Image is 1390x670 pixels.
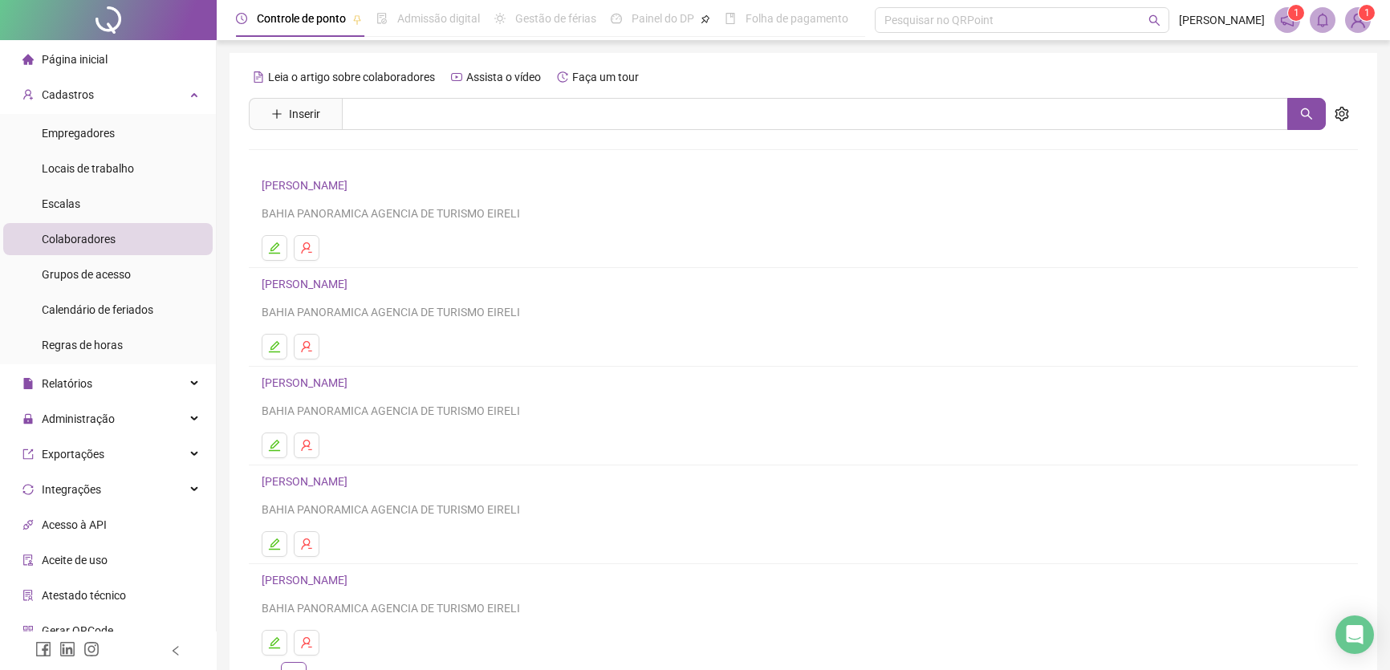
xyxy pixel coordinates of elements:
[289,105,320,123] span: Inserir
[1280,13,1294,27] span: notification
[262,179,352,192] a: [PERSON_NAME]
[268,242,281,254] span: edit
[1335,615,1374,654] div: Open Intercom Messenger
[262,303,1345,321] div: BAHIA PANORAMICA AGENCIA DE TURISMO EIRELI
[268,538,281,550] span: edit
[42,518,107,531] span: Acesso à API
[22,89,34,100] span: user-add
[572,71,639,83] span: Faça um tour
[1294,7,1299,18] span: 1
[22,54,34,65] span: home
[271,108,282,120] span: plus
[59,641,75,657] span: linkedin
[22,590,34,601] span: solution
[83,641,100,657] span: instagram
[1148,14,1160,26] span: search
[1179,11,1265,29] span: [PERSON_NAME]
[1335,107,1349,121] span: setting
[35,641,51,657] span: facebook
[42,483,101,496] span: Integrações
[268,636,281,649] span: edit
[258,101,333,127] button: Inserir
[22,413,34,424] span: lock
[268,439,281,452] span: edit
[42,377,92,390] span: Relatórios
[262,501,1345,518] div: BAHIA PANORAMICA AGENCIA DE TURISMO EIRELI
[376,13,388,24] span: file-done
[42,162,134,175] span: Locais de trabalho
[268,340,281,353] span: edit
[300,538,313,550] span: user-delete
[262,599,1345,617] div: BAHIA PANORAMICA AGENCIA DE TURISMO EIRELI
[22,554,34,566] span: audit
[262,402,1345,420] div: BAHIA PANORAMICA AGENCIA DE TURISMO EIRELI
[397,12,480,25] span: Admissão digital
[42,412,115,425] span: Administração
[300,242,313,254] span: user-delete
[746,12,848,25] span: Folha de pagamento
[262,278,352,290] a: [PERSON_NAME]
[42,197,80,210] span: Escalas
[494,13,506,24] span: sun
[1346,8,1370,32] img: 58223
[42,554,108,566] span: Aceite de uso
[451,71,462,83] span: youtube
[611,13,622,24] span: dashboard
[300,340,313,353] span: user-delete
[262,475,352,488] a: [PERSON_NAME]
[1300,108,1313,120] span: search
[1359,5,1375,21] sup: Atualize o seu contato no menu Meus Dados
[725,13,736,24] span: book
[466,71,541,83] span: Assista o vídeo
[42,268,131,281] span: Grupos de acesso
[42,624,113,637] span: Gerar QRCode
[236,13,247,24] span: clock-circle
[1288,5,1304,21] sup: 1
[42,589,126,602] span: Atestado técnico
[170,645,181,656] span: left
[22,449,34,460] span: export
[557,71,568,83] span: history
[42,339,123,351] span: Regras de horas
[42,88,94,101] span: Cadastros
[632,12,694,25] span: Painel do DP
[352,14,362,24] span: pushpin
[515,12,596,25] span: Gestão de férias
[262,205,1345,222] div: BAHIA PANORAMICA AGENCIA DE TURISMO EIRELI
[42,303,153,316] span: Calendário de feriados
[257,12,346,25] span: Controle de ponto
[1364,7,1370,18] span: 1
[300,439,313,452] span: user-delete
[262,574,352,587] a: [PERSON_NAME]
[42,448,104,461] span: Exportações
[22,519,34,530] span: api
[268,71,435,83] span: Leia o artigo sobre colaboradores
[300,636,313,649] span: user-delete
[22,378,34,389] span: file
[22,484,34,495] span: sync
[42,53,108,66] span: Página inicial
[253,71,264,83] span: file-text
[42,233,116,246] span: Colaboradores
[262,376,352,389] a: [PERSON_NAME]
[701,14,710,24] span: pushpin
[42,127,115,140] span: Empregadores
[1315,13,1330,27] span: bell
[22,625,34,636] span: qrcode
